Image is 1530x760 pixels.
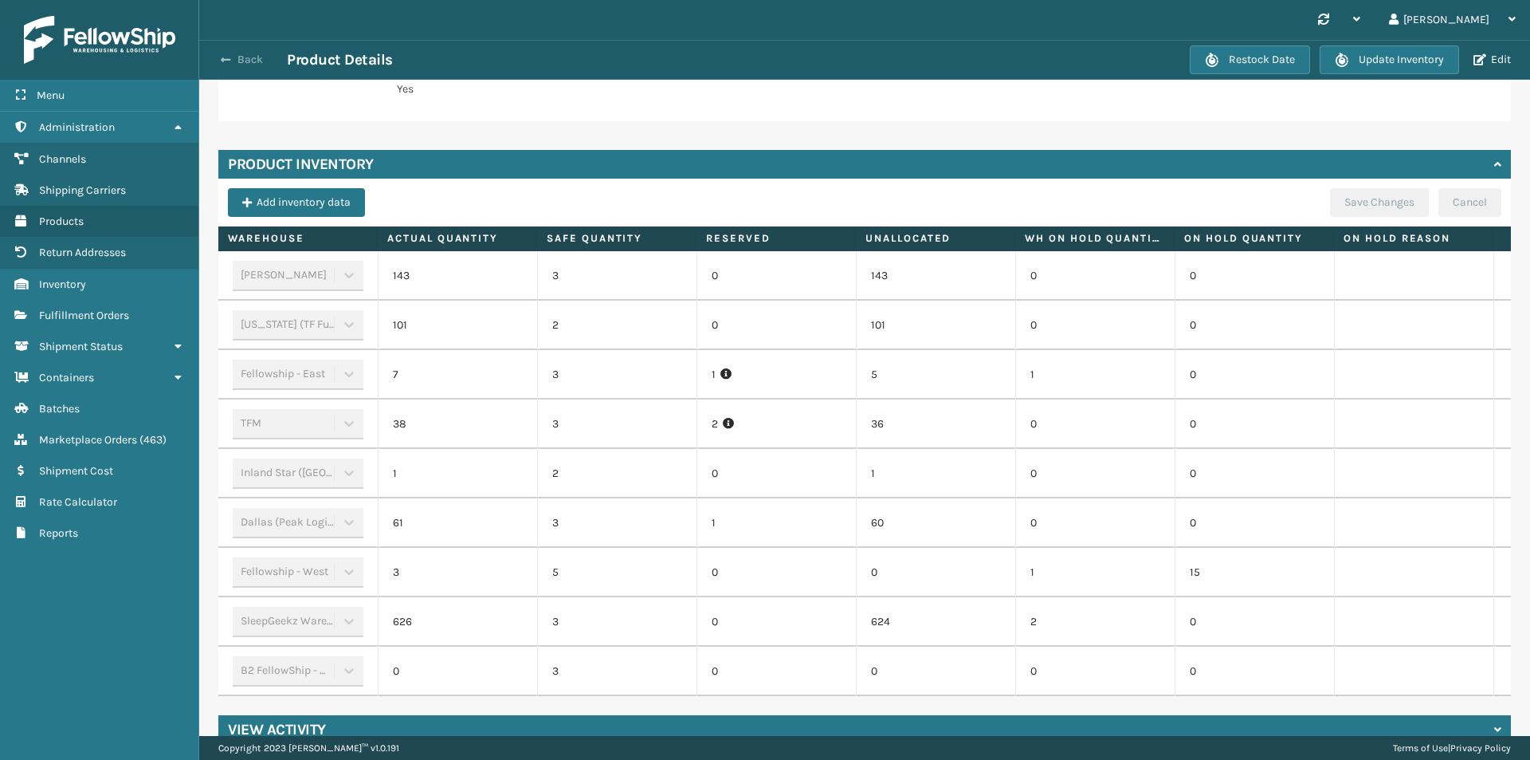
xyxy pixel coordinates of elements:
td: 0 [1015,449,1175,498]
span: Inventory [39,278,86,291]
td: 7 [378,350,537,400]
h3: Product Details [287,50,393,69]
td: 101 [378,301,537,350]
h4: View Activity [228,720,326,739]
h4: Product Inventory [228,155,374,174]
td: 143 [378,251,537,301]
span: Shipment Cost [39,464,113,478]
p: 0 [712,614,841,630]
p: 2 [712,416,841,432]
td: 0 [378,647,537,696]
span: Menu [37,89,65,102]
label: Unallocated [865,231,1005,246]
img: logo [24,16,175,64]
td: 0 [1175,498,1334,548]
span: Reports [39,526,78,540]
td: 60 [856,498,1015,548]
span: Rate Calculator [39,495,117,509]
div: | [1393,736,1511,760]
label: WH On hold quantity [1025,231,1164,246]
td: 3 [537,597,696,647]
p: 0 [712,466,841,482]
p: 0 [712,565,841,581]
td: 0 [1175,647,1334,696]
td: 3 [537,647,696,696]
span: Products [39,215,84,228]
td: 5 [537,548,696,597]
td: 0 [1015,498,1175,548]
td: 1 [1015,548,1175,597]
p: 1 [712,515,841,531]
td: 0 [856,548,1015,597]
td: 3 [378,548,537,597]
td: 1 [1015,350,1175,400]
p: Yes [397,81,630,97]
td: 0 [1175,597,1334,647]
span: Fulfillment Orders [39,309,129,322]
td: 38 [378,400,537,449]
button: Cancel [1438,188,1501,217]
label: On Hold Quantity [1184,231,1324,246]
label: Actual Quantity [387,231,527,246]
span: Marketplace Orders [39,433,137,447]
td: 2 [537,449,696,498]
span: Batches [39,402,80,415]
span: ( 463 ) [139,433,167,447]
p: Copyright 2023 [PERSON_NAME]™ v 1.0.191 [218,736,399,760]
td: 0 [1175,449,1334,498]
td: 1 [856,449,1015,498]
a: Privacy Policy [1450,742,1511,754]
span: Shipping Carriers [39,183,126,197]
span: Administration [39,120,115,134]
td: 0 [856,647,1015,696]
button: Edit [1469,53,1516,67]
span: Containers [39,371,94,384]
td: 61 [378,498,537,548]
label: Reserved [706,231,845,246]
td: 626 [378,597,537,647]
td: 0 [1015,251,1175,301]
button: Add inventory data [228,188,365,217]
td: 3 [537,400,696,449]
p: 0 [712,664,841,679]
td: 1 [378,449,537,498]
td: 143 [856,251,1015,301]
td: 2 [1015,597,1175,647]
td: 0 [1175,400,1334,449]
button: Update Inventory [1320,45,1459,74]
button: Restock Date [1190,45,1310,74]
p: 0 [712,268,841,284]
button: Back [214,53,287,67]
label: Safe Quantity [547,231,686,246]
label: Warehouse [228,231,367,246]
span: Channels [39,152,86,166]
td: 2 [537,301,696,350]
span: Return Addresses [39,246,126,259]
td: 101 [856,301,1015,350]
label: On Hold Reason [1344,231,1483,246]
td: 0 [1015,647,1175,696]
td: 3 [537,350,696,400]
td: 0 [1015,400,1175,449]
td: 3 [537,251,696,301]
td: 0 [1175,251,1334,301]
td: 624 [856,597,1015,647]
td: 36 [856,400,1015,449]
p: 1 [712,367,841,383]
span: Shipment Status [39,340,123,353]
td: 15 [1175,548,1334,597]
td: 0 [1015,301,1175,350]
td: 0 [1175,350,1334,400]
p: 0 [712,317,841,333]
button: Save Changes [1330,188,1429,217]
a: Terms of Use [1393,742,1448,754]
td: 0 [1175,301,1334,350]
td: 5 [856,350,1015,400]
td: 3 [537,498,696,548]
